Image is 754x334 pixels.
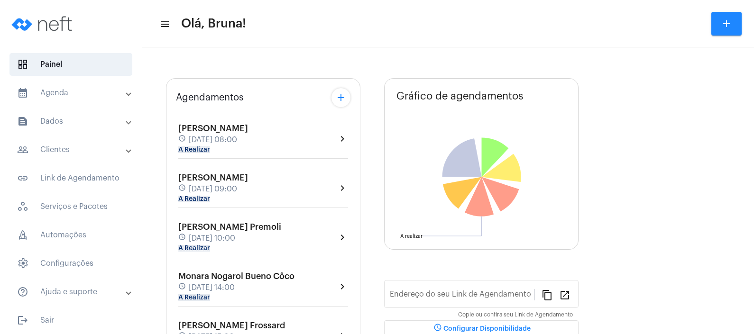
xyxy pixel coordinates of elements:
[178,196,210,202] mat-chip: A Realizar
[9,195,132,218] span: Serviços e Pacotes
[17,116,127,127] mat-panel-title: Dados
[189,185,237,193] span: [DATE] 09:00
[337,133,348,144] mat-icon: chevron_right
[17,144,28,155] mat-icon: sidenav icon
[559,289,570,300] mat-icon: open_in_new
[17,229,28,241] span: sidenav icon
[178,223,281,231] span: [PERSON_NAME] Premoli
[432,325,531,332] span: Configurar Disponibilidade
[17,172,28,184] mat-icon: sidenav icon
[6,138,142,161] mat-expansion-panel-header: sidenav iconClientes
[178,294,210,301] mat-chip: A Realizar
[17,258,28,269] span: sidenav icon
[8,5,79,43] img: logo-neft-novo-2.png
[17,87,28,99] mat-icon: sidenav icon
[542,289,553,300] mat-icon: content_copy
[17,59,28,70] span: sidenav icon
[178,282,187,293] mat-icon: schedule
[178,135,187,145] mat-icon: schedule
[337,182,348,194] mat-icon: chevron_right
[17,87,127,99] mat-panel-title: Agenda
[178,233,187,244] mat-icon: schedule
[6,110,142,133] mat-expansion-panel-header: sidenav iconDados
[178,272,294,280] span: Monara Nogarol Bueno Côco
[721,18,732,29] mat-icon: add
[189,283,235,292] span: [DATE] 14:00
[17,144,127,155] mat-panel-title: Clientes
[181,16,246,31] span: Olá, Bruna!
[9,167,132,190] span: Link de Agendamento
[17,286,127,298] mat-panel-title: Ajuda e suporte
[159,18,169,30] mat-icon: sidenav icon
[178,321,285,330] span: [PERSON_NAME] Frossard
[178,173,248,182] span: [PERSON_NAME]
[458,312,573,318] mat-hint: Copie ou confira seu Link de Agendamento
[6,280,142,303] mat-expansion-panel-header: sidenav iconAjuda e suporte
[176,92,244,103] span: Agendamentos
[337,281,348,292] mat-icon: chevron_right
[178,124,248,133] span: [PERSON_NAME]
[9,252,132,275] span: Configurações
[189,234,235,243] span: [DATE] 10:00
[17,201,28,212] span: sidenav icon
[390,292,534,300] input: Link
[400,234,423,239] text: A realizar
[335,92,347,103] mat-icon: add
[17,286,28,298] mat-icon: sidenav icon
[17,315,28,326] mat-icon: sidenav icon
[178,146,210,153] mat-chip: A Realizar
[9,53,132,76] span: Painel
[337,232,348,243] mat-icon: chevron_right
[396,90,524,102] span: Gráfico de agendamentos
[189,135,237,144] span: [DATE] 08:00
[178,245,210,252] mat-chip: A Realizar
[17,116,28,127] mat-icon: sidenav icon
[178,184,187,194] mat-icon: schedule
[9,224,132,246] span: Automações
[9,309,132,332] span: Sair
[6,81,142,104] mat-expansion-panel-header: sidenav iconAgenda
